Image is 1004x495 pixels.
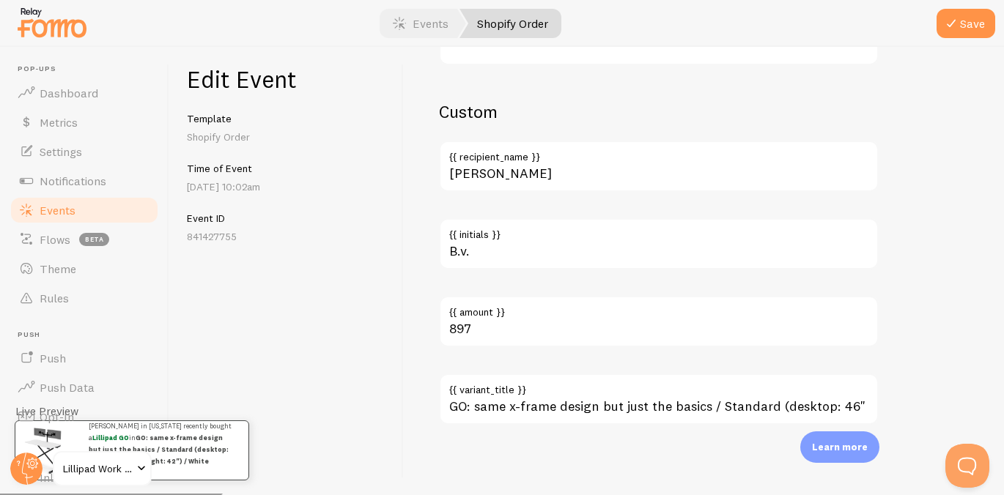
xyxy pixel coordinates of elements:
label: {{ amount }} [439,296,879,321]
span: Metrics [40,115,78,130]
h2: Custom [439,100,879,123]
h5: Time of Event [187,162,385,175]
a: Events [9,196,160,225]
a: Push Data [9,373,160,402]
span: Opt-In [40,409,74,424]
a: Dashboard [9,78,160,108]
a: Opt-In [9,402,160,431]
span: Theme [40,261,76,276]
span: Push [40,351,66,365]
span: Pop-ups [18,64,160,74]
span: Notifications [40,174,106,188]
a: Notifications [9,166,160,196]
label: {{ initials }} [439,218,879,243]
a: Flows beta [9,225,160,254]
span: beta [79,233,109,246]
h5: Template [187,112,385,125]
span: Flows [40,232,70,247]
a: Settings [9,137,160,166]
span: Lillipad Work Solutions [63,460,133,477]
label: {{ recipient_name }} [439,141,879,165]
div: Learn more [800,431,879,463]
iframe: Help Scout Beacon - Open [945,444,989,488]
h1: Edit Event [187,64,385,94]
span: Events [40,203,75,217]
span: Push Data [40,380,95,395]
a: Push [9,343,160,373]
img: fomo-relay-logo-orange.svg [15,4,89,41]
span: Push [18,330,160,340]
a: Lillipad Work Solutions [53,451,152,486]
span: Rules [40,291,69,305]
p: Learn more [812,440,868,454]
p: 841427755 [187,229,385,244]
span: Dashboard [40,86,98,100]
p: [DATE] 10:02am [187,179,385,194]
a: Rules [9,283,160,313]
p: Shopify Order [187,130,385,144]
h5: Event ID [187,212,385,225]
a: Metrics [9,108,160,137]
span: Settings [40,144,82,159]
label: {{ variant_title }} [439,373,879,398]
a: Theme [9,254,160,283]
